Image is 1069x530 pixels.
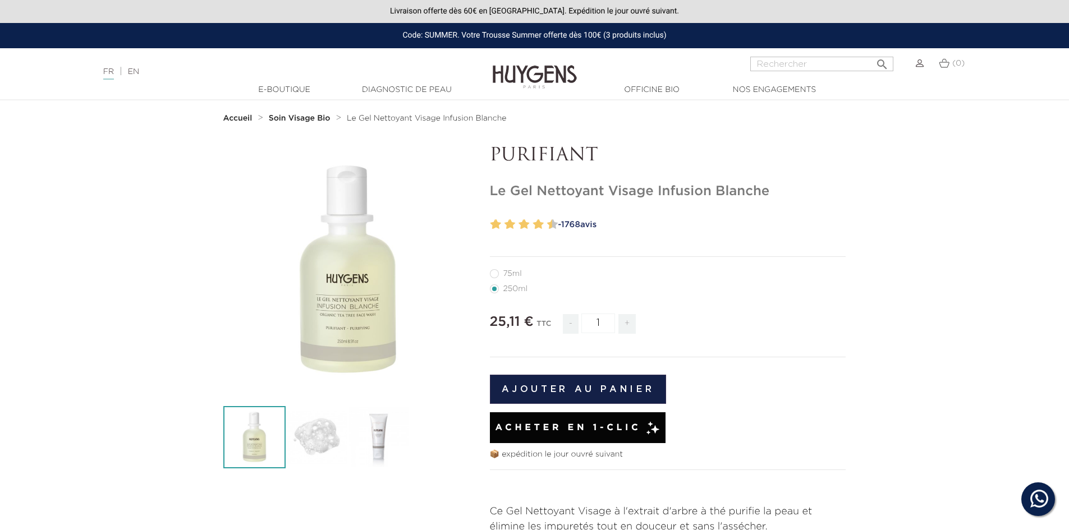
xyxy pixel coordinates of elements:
[347,114,506,122] span: Le Gel Nettoyant Visage Infusion Blanche
[488,216,492,233] label: 1
[493,216,501,233] label: 2
[103,68,114,80] a: FR
[490,375,667,404] button: Ajouter au panier
[348,406,410,468] img: Le Gel Nettoyant Visage Infusion Blanche 75ml
[128,68,139,76] a: EN
[872,53,892,68] button: 
[490,284,541,293] label: 250ml
[718,84,831,96] a: Nos engagements
[549,216,558,233] label: 10
[516,216,520,233] label: 5
[554,216,846,233] a: -1768avis
[596,84,708,96] a: Officine Bio
[875,54,889,68] i: 
[561,220,580,229] span: 1768
[750,57,893,71] input: Rechercher
[618,314,636,334] span: +
[269,114,333,123] a: Soin Visage Bio
[351,84,463,96] a: Diagnostic de peau
[490,269,535,278] label: 75ml
[490,183,846,200] h1: Le Gel Nettoyant Visage Infusion Blanche
[347,114,506,123] a: Le Gel Nettoyant Visage Infusion Blanche
[269,114,331,122] strong: Soin Visage Bio
[490,449,846,460] p: 📦 expédition le jour ouvré suivant
[563,314,579,334] span: -
[581,314,615,333] input: Quantité
[493,47,577,90] img: Huygens
[507,216,515,233] label: 4
[502,216,506,233] label: 3
[952,59,965,67] span: (0)
[535,216,544,233] label: 8
[530,216,534,233] label: 7
[545,216,549,233] label: 9
[490,315,534,329] span: 25,11 €
[223,114,253,122] strong: Accueil
[98,65,437,79] div: |
[223,406,286,468] img: Le Gel Nettoyant Visage Infusion Blanche 250ml
[228,84,341,96] a: E-Boutique
[536,312,551,342] div: TTC
[223,114,255,123] a: Accueil
[490,145,846,167] p: PURIFIANT
[521,216,530,233] label: 6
